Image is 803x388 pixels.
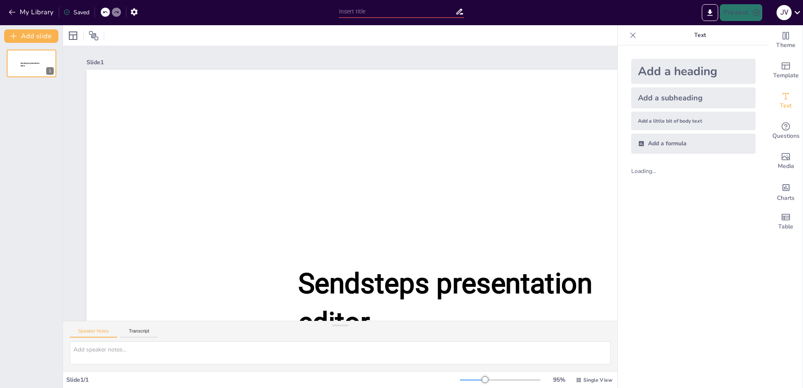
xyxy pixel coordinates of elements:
[549,376,569,384] div: 95 %
[631,134,756,154] div: Add a formula
[6,5,57,19] button: My Library
[631,112,756,130] div: Add a little bit of body text
[66,29,80,42] div: Layout
[640,25,761,45] p: Text
[777,4,792,21] button: J V
[769,207,803,237] div: Add a table
[773,71,799,80] span: Template
[631,59,756,84] div: Add a heading
[720,4,762,21] button: Present
[769,176,803,207] div: Add charts and graphs
[89,31,99,41] span: Position
[70,328,117,338] button: Speaker Notes
[772,131,800,141] span: Questions
[339,5,456,18] input: Insert title
[780,101,792,110] span: Text
[87,58,762,66] div: Slide 1
[121,328,158,338] button: Transcript
[769,25,803,55] div: Change the overall theme
[46,67,54,75] div: 1
[298,267,593,339] span: Sendsteps presentation editor
[769,55,803,86] div: Add ready made slides
[777,194,795,203] span: Charts
[631,167,670,175] div: Loading...
[7,50,56,77] div: Sendsteps presentation editor1
[778,162,794,171] span: Media
[21,62,39,67] span: Sendsteps presentation editor
[63,8,89,16] div: Saved
[583,377,612,383] span: Single View
[777,5,792,20] div: J V
[66,376,460,384] div: Slide 1 / 1
[702,4,718,21] button: Export to PowerPoint
[769,86,803,116] div: Add text boxes
[631,87,756,108] div: Add a subheading
[776,41,795,50] span: Theme
[769,116,803,146] div: Get real-time input from your audience
[769,146,803,176] div: Add images, graphics, shapes or video
[4,29,58,43] button: Add slide
[778,222,793,231] span: Table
